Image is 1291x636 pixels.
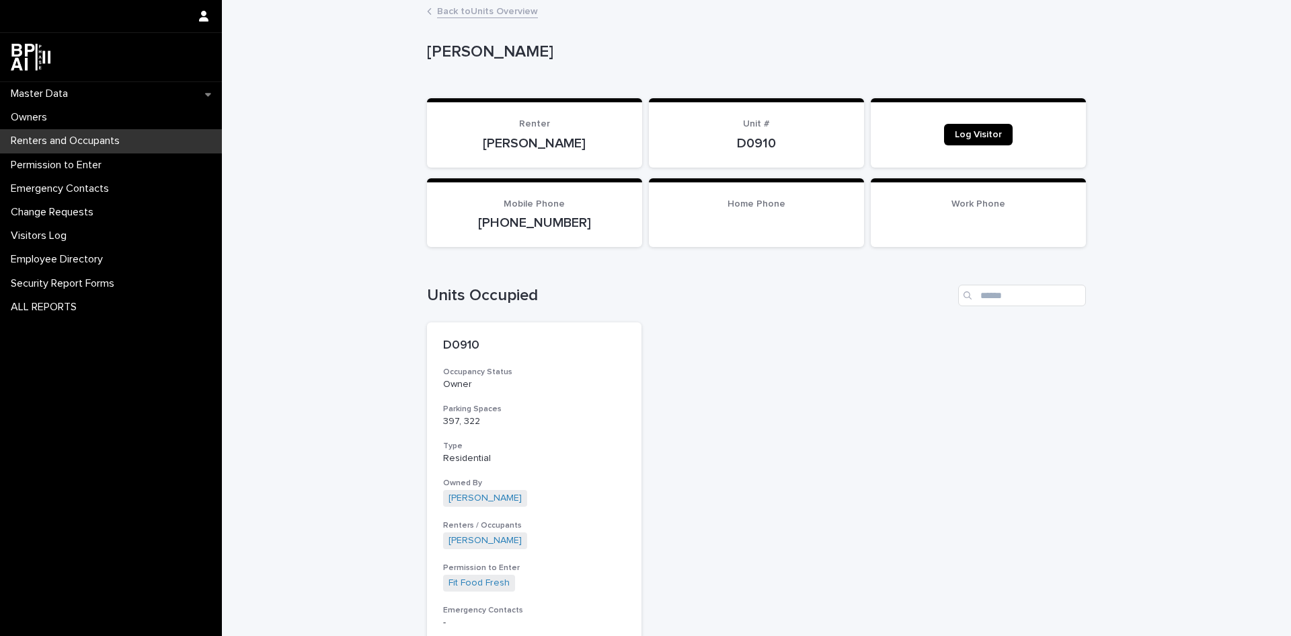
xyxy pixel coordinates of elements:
[448,535,522,546] a: [PERSON_NAME]
[437,3,538,18] a: Back toUnits Overview
[958,285,1086,306] input: Search
[448,493,522,504] a: [PERSON_NAME]
[443,605,625,616] h3: Emergency Contacts
[443,478,625,489] h3: Owned By
[11,44,50,71] img: dwgmcNfxSF6WIOOXiGgu
[443,135,626,151] p: [PERSON_NAME]
[5,135,130,147] p: Renters and Occupants
[443,617,625,629] p: -
[427,286,953,306] h1: Units Occupied
[443,441,625,452] h3: Type
[519,119,550,129] span: Renter
[951,199,1005,209] span: Work Phone
[504,199,565,209] span: Mobile Phone
[443,404,625,415] h3: Parking Spaces
[5,277,125,290] p: Security Report Forms
[443,563,625,573] h3: Permission to Enter
[5,159,112,172] p: Permission to Enter
[443,453,625,464] p: Residential
[5,301,87,314] p: ALL REPORTS
[5,182,120,195] p: Emergency Contacts
[728,199,785,209] span: Home Phone
[665,135,848,151] p: D0910
[5,206,104,219] p: Change Requests
[5,87,79,100] p: Master Data
[5,111,58,124] p: Owners
[743,119,770,129] span: Unit #
[955,130,1002,139] span: Log Visitor
[443,520,625,531] h3: Renters / Occupants
[478,216,591,229] a: [PHONE_NUMBER]
[448,577,510,589] a: Fit Food Fresh
[944,124,1013,145] a: Log Visitor
[5,229,77,242] p: Visitors Log
[427,42,1081,62] p: [PERSON_NAME]
[5,253,114,266] p: Employee Directory
[443,339,625,353] p: D0910
[443,416,625,427] p: 397, 322
[443,379,625,390] p: Owner
[443,367,625,378] h3: Occupancy Status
